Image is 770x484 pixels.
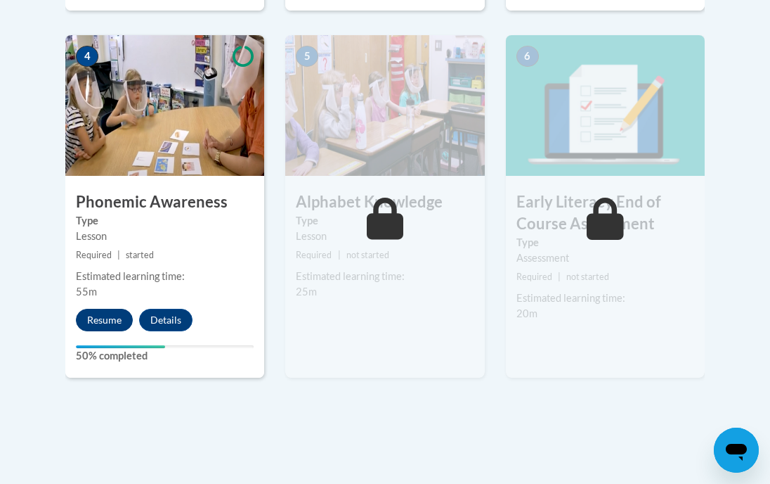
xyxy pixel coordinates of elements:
span: Required [516,272,552,282]
h3: Early Literacy End of Course Assessment [506,191,705,235]
h3: Phonemic Awareness [65,191,264,213]
span: Required [76,250,112,260]
button: Resume [76,309,133,331]
div: Assessment [516,250,694,266]
div: Lesson [76,229,254,244]
span: 5 [296,46,318,67]
iframe: Button to launch messaging window [714,428,759,473]
span: | [558,272,561,282]
div: Estimated learning time: [296,269,474,284]
span: Required [296,250,332,260]
div: Estimated learning time: [516,291,694,306]
label: Type [76,213,254,229]
span: started [126,250,154,260]
span: not started [566,272,609,282]
span: | [117,250,120,260]
span: 25m [296,286,317,298]
div: Lesson [296,229,474,244]
span: | [338,250,341,260]
img: Course Image [506,35,705,176]
img: Course Image [65,35,264,176]
img: Course Image [285,35,484,176]
span: 55m [76,286,97,298]
span: 4 [76,46,98,67]
label: Type [516,235,694,250]
button: Details [139,309,192,331]
label: 50% completed [76,348,254,364]
div: Your progress [76,345,165,348]
span: not started [346,250,389,260]
span: 6 [516,46,539,67]
label: Type [296,213,474,229]
span: 20m [516,307,537,319]
h3: Alphabet Knowledge [285,191,484,213]
div: Estimated learning time: [76,269,254,284]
